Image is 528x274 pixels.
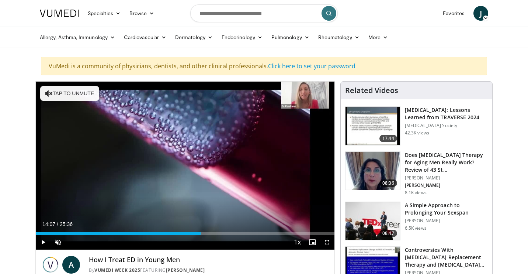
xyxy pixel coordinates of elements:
button: Playback Rate [290,235,305,250]
a: 08:36 Does [MEDICAL_DATA] Therapy for Aging Men Really Work? Review of 43 St… [PERSON_NAME] [PERS... [345,151,488,196]
h3: Does [MEDICAL_DATA] Therapy for Aging Men Really Work? Review of 43 St… [405,151,488,174]
a: 08:47 A Simple Approach to Prolonging Your Sexspan [PERSON_NAME] 6.5K views [345,202,488,241]
p: 8.1K views [405,190,427,196]
button: Play [36,235,51,250]
a: J [473,6,488,21]
button: Fullscreen [320,235,334,250]
a: Pulmonology [267,30,314,45]
span: 08:47 [379,230,397,237]
img: VuMedi Logo [40,10,79,17]
p: [PERSON_NAME] [405,182,488,188]
button: Unmute [51,235,65,250]
a: Rheumatology [314,30,364,45]
a: [PERSON_NAME] [166,267,205,273]
p: 6.5K views [405,225,427,231]
h3: A Simple Approach to Prolonging Your Sexspan [405,202,488,216]
span: / [57,221,58,227]
div: VuMedi is a community of physicians, dentists, and other clinical professionals. [41,57,487,75]
img: 1317c62a-2f0d-4360-bee0-b1bff80fed3c.150x105_q85_crop-smart_upscale.jpg [345,107,400,145]
p: [PERSON_NAME] [405,218,488,224]
p: [PERSON_NAME] [405,175,488,181]
button: Tap to unmute [40,86,99,101]
h3: [MEDICAL_DATA]: Lessons Learned from TRAVERSE 2024 [405,106,488,121]
span: 17:44 [379,135,397,142]
video-js: Video Player [36,82,334,250]
h4: How I Treat ED in Young Men [89,256,329,264]
img: c4bd4661-e278-4c34-863c-57c104f39734.150x105_q85_crop-smart_upscale.jpg [345,202,400,240]
span: 14:07 [42,221,55,227]
a: Allergy, Asthma, Immunology [35,30,119,45]
h3: Controversies With [MEDICAL_DATA] Replacement Therapy and [MEDICAL_DATA] Can… [405,246,488,268]
button: Enable picture-in-picture mode [305,235,320,250]
a: Specialties [83,6,125,21]
h4: Related Videos [345,86,398,95]
div: Progress Bar [36,232,334,235]
span: 25:36 [60,221,73,227]
img: 4d4bce34-7cbb-4531-8d0c-5308a71d9d6c.150x105_q85_crop-smart_upscale.jpg [345,152,400,190]
a: Dermatology [171,30,217,45]
a: Click here to set your password [268,62,355,70]
a: Vumedi Week 2025 [94,267,140,273]
a: More [364,30,392,45]
a: A [62,256,80,274]
div: By FEATURING [89,267,329,274]
span: 08:36 [379,179,397,187]
a: Cardiovascular [119,30,171,45]
p: [MEDICAL_DATA] Society [405,123,488,129]
input: Search topics, interventions [190,4,338,22]
a: Endocrinology [217,30,267,45]
p: 42.3K views [405,130,429,136]
a: Favorites [438,6,469,21]
a: 17:44 [MEDICAL_DATA]: Lessons Learned from TRAVERSE 2024 [MEDICAL_DATA] Society 42.3K views [345,106,488,145]
img: Vumedi Week 2025 [42,256,59,274]
a: Browse [125,6,159,21]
